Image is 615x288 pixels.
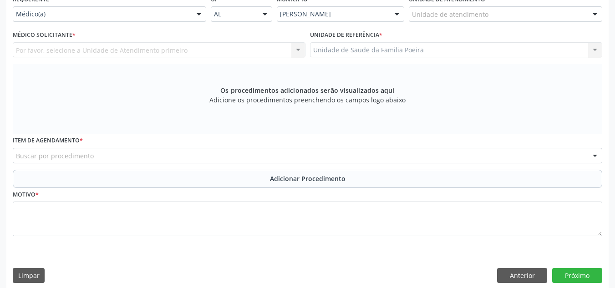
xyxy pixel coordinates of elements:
span: Adicione os procedimentos preenchendo os campos logo abaixo [209,95,406,105]
span: [PERSON_NAME] [280,10,386,19]
button: Próximo [552,268,602,283]
label: Unidade de referência [310,28,382,42]
span: Unidade de atendimento [412,10,488,19]
span: AL [214,10,254,19]
span: Buscar por procedimento [16,151,94,161]
label: Motivo [13,188,39,202]
span: Os procedimentos adicionados serão visualizados aqui [220,86,394,95]
span: Adicionar Procedimento [270,174,346,183]
label: Médico Solicitante [13,28,76,42]
button: Adicionar Procedimento [13,170,602,188]
button: Anterior [497,268,547,283]
span: Médico(a) [16,10,188,19]
label: Item de agendamento [13,134,83,148]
